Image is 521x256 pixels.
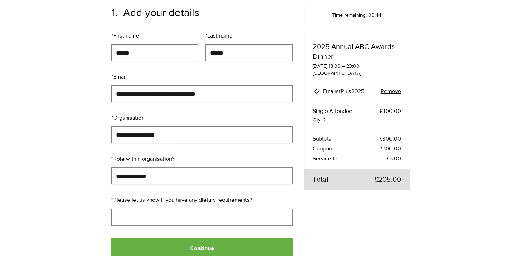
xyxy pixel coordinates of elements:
[313,41,401,61] h2: 2025 Annual ABC Awards Dinner
[313,70,401,77] span: [GEOGRAPHIC_DATA]
[111,196,293,204] label: Please let us know if you have any dietary requirements?
[313,87,321,95] div: Coupon code successfully applied
[332,12,381,18] span: Time remaining: 00:44
[111,114,293,122] label: Organisation
[387,154,401,163] span: £5.00
[313,144,332,153] span: Coupon
[111,6,199,19] h1: Add your details
[313,63,401,70] span: [DATE] 18:00 – 23:00
[379,144,401,153] span: -£100.00
[381,87,401,95] button: Clear coupon code
[111,6,117,19] span: 1.
[380,107,401,115] span: £300.00
[313,135,333,143] span: Subtotal
[313,174,328,184] span: Total
[313,117,401,123] span: Qty: 2
[380,135,401,143] span: £300.00
[313,154,341,163] span: Service fee
[313,107,352,115] span: Single Attendee
[111,155,293,163] label: Role within organisation?
[375,174,401,184] span: £205.00
[381,88,401,94] span: Remove
[323,88,364,94] span: FinalistPlus2025
[304,101,410,129] div: Ticket type: Single Attendee, Price: £150.00, Qty: 2
[205,32,293,40] label: Last name
[111,32,198,40] label: First name
[111,73,293,81] label: Email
